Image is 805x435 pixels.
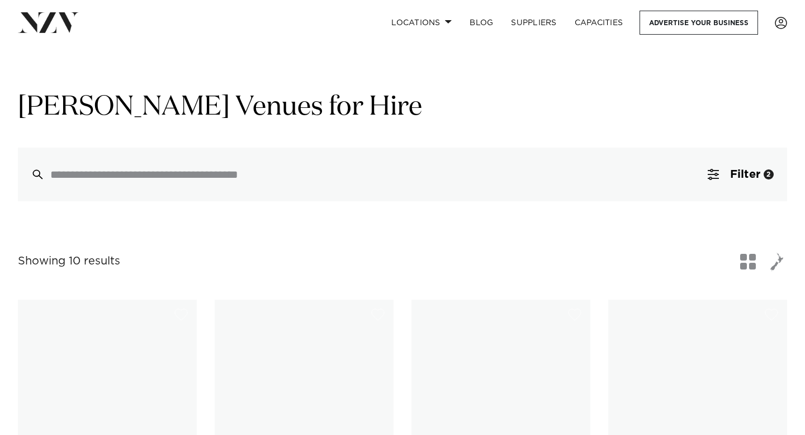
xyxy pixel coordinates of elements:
span: Filter [730,169,760,180]
img: nzv-logo.png [18,12,79,32]
h1: [PERSON_NAME] Venues for Hire [18,90,787,125]
a: BLOG [461,11,502,35]
a: Locations [382,11,461,35]
div: Showing 10 results [18,253,120,270]
a: Capacities [566,11,632,35]
a: Advertise your business [640,11,758,35]
div: 2 [764,169,774,179]
a: SUPPLIERS [502,11,565,35]
button: Filter2 [694,148,787,201]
